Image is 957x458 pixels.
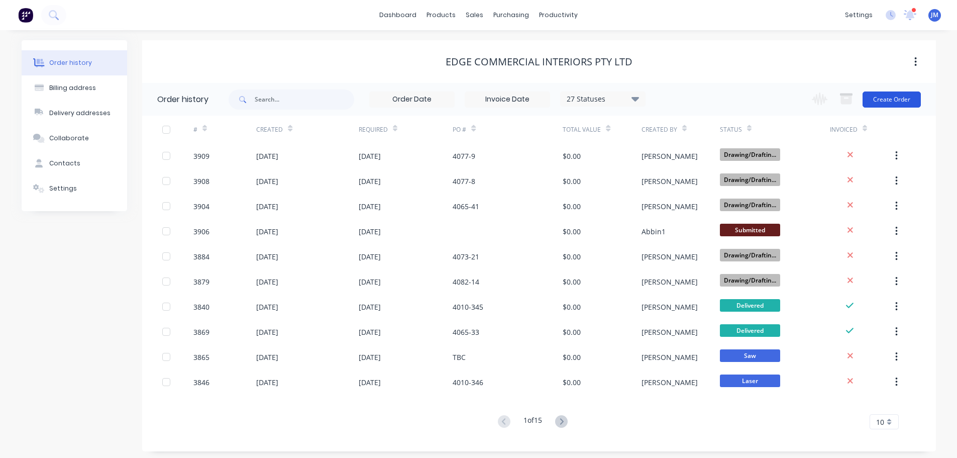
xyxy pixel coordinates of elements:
div: 3846 [193,377,209,388]
div: 4077-8 [453,176,475,187]
div: [DATE] [256,327,278,337]
div: [PERSON_NAME] [642,251,698,262]
div: Edge Commercial Interiors Pty Ltd [446,56,632,68]
div: [DATE] [359,226,381,237]
div: [DATE] [256,176,278,187]
div: Invoiced [830,116,893,143]
div: Created [256,125,283,134]
button: Billing address [22,75,127,101]
div: [DATE] [256,352,278,362]
div: TBC [453,352,466,362]
div: PO # [453,116,563,143]
div: $0.00 [563,377,581,388]
div: 3840 [193,302,209,312]
div: 3869 [193,327,209,337]
div: [PERSON_NAME] [642,377,698,388]
span: JM [931,11,938,20]
div: 4065-41 [453,201,479,212]
input: Invoice Date [465,92,550,107]
div: [PERSON_NAME] [642,176,698,187]
div: [DATE] [359,201,381,212]
div: [DATE] [359,176,381,187]
span: Delivered [720,324,780,337]
div: [DATE] [256,151,278,161]
span: Drawing/Draftin... [720,249,780,261]
div: Order history [49,58,92,67]
div: 3879 [193,277,209,287]
div: [DATE] [359,327,381,337]
div: Required [359,125,388,134]
div: [PERSON_NAME] [642,352,698,362]
div: $0.00 [563,201,581,212]
div: [PERSON_NAME] [642,277,698,287]
button: Create Order [863,91,921,108]
span: Delivered [720,299,780,312]
div: Created By [642,125,677,134]
button: Contacts [22,151,127,176]
div: Delivery addresses [49,109,111,118]
div: [DATE] [359,302,381,312]
div: productivity [534,8,583,23]
div: [DATE] [256,251,278,262]
div: 3865 [193,352,209,362]
div: Created By [642,116,720,143]
span: Drawing/Draftin... [720,173,780,186]
div: 3884 [193,251,209,262]
div: [PERSON_NAME] [642,327,698,337]
div: [DATE] [256,377,278,388]
span: Drawing/Draftin... [720,274,780,287]
div: [DATE] [359,352,381,362]
div: [DATE] [359,277,381,287]
div: Order history [157,94,208,106]
div: Status [720,125,742,134]
span: Drawing/Draftin... [720,199,780,211]
button: Order history [22,50,127,75]
div: 3906 [193,226,209,237]
div: Abbin1 [642,226,666,237]
div: PO # [453,125,466,134]
div: purchasing [488,8,534,23]
div: 3904 [193,201,209,212]
span: 10 [876,417,884,427]
div: Contacts [49,159,80,168]
div: settings [840,8,878,23]
input: Order Date [370,92,454,107]
div: products [421,8,461,23]
div: Status [720,116,830,143]
div: [PERSON_NAME] [642,302,698,312]
div: [DATE] [359,151,381,161]
div: [DATE] [256,302,278,312]
div: Required [359,116,453,143]
span: Laser [720,375,780,387]
div: 1 of 15 [523,415,542,429]
span: Saw [720,349,780,362]
div: $0.00 [563,226,581,237]
div: 27 Statuses [561,94,645,105]
div: Collaborate [49,134,89,143]
div: 3909 [193,151,209,161]
div: [DATE] [359,377,381,388]
div: $0.00 [563,176,581,187]
div: 3908 [193,176,209,187]
img: Factory [18,8,33,23]
div: # [193,116,256,143]
div: Invoiced [830,125,858,134]
div: [PERSON_NAME] [642,201,698,212]
div: [DATE] [359,251,381,262]
div: $0.00 [563,327,581,337]
button: Delivery addresses [22,101,127,126]
button: Collaborate [22,126,127,151]
div: [DATE] [256,277,278,287]
div: $0.00 [563,277,581,287]
div: 4073-21 [453,251,479,262]
div: $0.00 [563,302,581,312]
div: # [193,125,197,134]
div: 4065-33 [453,327,479,337]
div: 4010-346 [453,377,483,388]
input: Search... [255,89,354,110]
div: [PERSON_NAME] [642,151,698,161]
div: $0.00 [563,251,581,262]
div: Billing address [49,83,96,93]
div: 4077-9 [453,151,475,161]
div: 4010-345 [453,302,483,312]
